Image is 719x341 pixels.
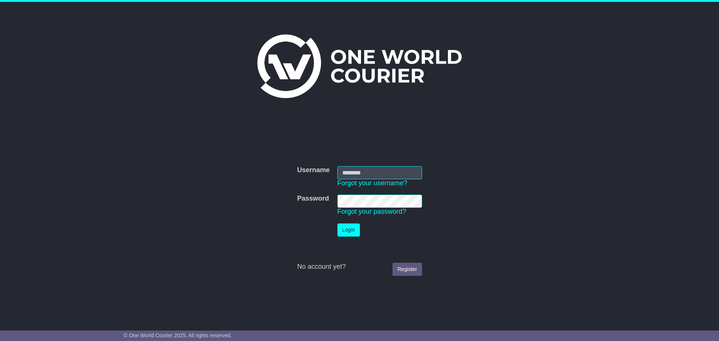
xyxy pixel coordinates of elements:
button: Login [337,223,360,237]
img: One World [257,34,462,98]
label: Username [297,166,330,174]
span: © One World Courier 2025. All rights reserved. [124,332,232,338]
label: Password [297,195,329,203]
a: Forgot your password? [337,208,406,215]
a: Forgot your username? [337,179,407,187]
a: Register [392,263,422,276]
div: No account yet? [297,263,422,271]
